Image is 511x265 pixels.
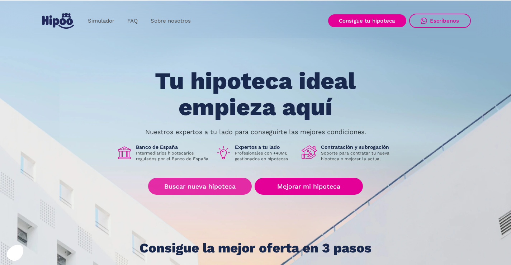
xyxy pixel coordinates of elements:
[139,241,372,255] h1: Consigue la mejor oferta en 3 pasos
[81,14,121,28] a: Simulador
[321,150,395,162] p: Soporte para contratar tu nueva hipoteca o mejorar la actual
[136,144,210,150] h1: Banco de España
[145,129,366,135] p: Nuestros expertos a tu lado para conseguirte las mejores condiciones.
[121,14,144,28] a: FAQ
[148,178,252,195] a: Buscar nueva hipoteca
[41,10,76,32] a: home
[235,144,296,150] h1: Expertos a tu lado
[119,68,391,120] h1: Tu hipoteca ideal empieza aquí
[235,150,296,162] p: Profesionales con +40M€ gestionados en hipotecas
[328,14,406,27] a: Consigue tu hipoteca
[430,18,459,24] div: Escríbenos
[321,144,395,150] h1: Contratación y subrogación
[144,14,197,28] a: Sobre nosotros
[136,150,210,162] p: Intermediarios hipotecarios regulados por el Banco de España
[255,178,363,195] a: Mejorar mi hipoteca
[409,14,471,28] a: Escríbenos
